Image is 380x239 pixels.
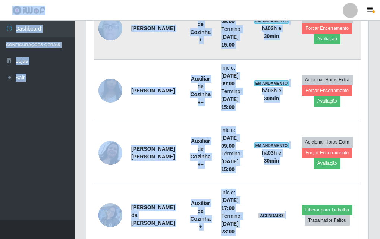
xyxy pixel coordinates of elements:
[98,199,122,231] img: 1725826685297.jpeg
[190,138,210,167] strong: Auxiliar de Cozinha ++
[302,205,352,215] button: Liberar para Trabalho
[302,23,352,34] button: Forçar Encerramento
[12,6,45,15] img: CoreUI Logo
[221,150,245,173] li: Término:
[221,64,245,88] li: Início:
[221,197,238,211] time: [DATE] 17:00
[262,25,281,39] strong: há 03 h e 30 min
[131,146,175,160] strong: [PERSON_NAME] [PERSON_NAME]
[131,88,175,94] strong: [PERSON_NAME]
[302,137,353,147] button: Adicionar Horas Extra
[221,189,245,212] li: Início:
[254,18,289,24] span: EM ANDAMENTO
[98,141,122,165] img: 1689337855569.jpeg
[131,204,175,226] strong: [PERSON_NAME] da [PERSON_NAME]
[221,34,238,48] time: [DATE] 15:00
[262,150,281,164] strong: há 03 h e 30 min
[258,213,285,218] span: AGENDADO
[221,212,245,236] li: Término:
[190,200,210,230] strong: Auxiliar de Cozinha +
[221,25,245,49] li: Término:
[190,76,210,105] strong: Auxiliar de Cozinha ++
[131,25,175,31] strong: [PERSON_NAME]
[221,73,238,87] time: [DATE] 09:00
[314,96,340,106] button: Avaliação
[221,126,245,150] li: Início:
[254,80,289,86] span: EM ANDAMENTO
[302,85,352,96] button: Forçar Encerramento
[314,158,340,169] button: Avaliação
[305,215,350,226] button: Trabalhador Faltou
[302,75,353,85] button: Adicionar Horas Extra
[221,96,238,110] time: [DATE] 15:00
[314,34,340,44] button: Avaliação
[98,4,122,53] img: 1705182808004.jpeg
[221,135,238,149] time: [DATE] 09:00
[98,64,122,117] img: 1703145599560.jpeg
[221,221,238,235] time: [DATE] 23:00
[221,158,238,172] time: [DATE] 15:00
[254,142,289,148] span: EM ANDAMENTO
[221,88,245,111] li: Término:
[262,88,281,101] strong: há 03 h e 30 min
[302,148,352,158] button: Forçar Encerramento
